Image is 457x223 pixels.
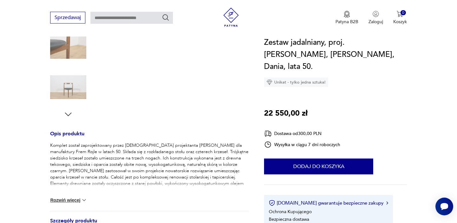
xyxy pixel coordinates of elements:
[435,198,453,215] iframe: Smartsupp widget button
[81,197,87,203] img: chevron down
[264,78,328,87] div: Unikat - tylko jedna sztuka!
[269,209,312,215] li: Ochrona Kupującego
[386,201,388,205] img: Ikona strzałki w prawo
[368,11,383,25] button: Zaloguj
[335,11,358,25] button: Patyna B2B
[50,142,249,193] p: Komplet został zaprojektowany przez [DEMOGRAPHIC_DATA] projektanta [PERSON_NAME] dla manufaktury ...
[393,19,407,25] p: Koszyk
[50,16,85,20] a: Sprzedawaj
[335,11,358,25] a: Ikona medaluPatyna B2B
[222,8,241,27] img: Patyna - sklep z meblami i dekoracjami vintage
[269,200,388,206] button: [DOMAIN_NAME] gwarantuje bezpieczne zakupy
[264,130,272,138] img: Ikona dostawy
[368,19,383,25] p: Zaloguj
[162,14,169,21] button: Szukaj
[264,37,407,73] h1: Zestaw jadalniany, proj. [PERSON_NAME], [PERSON_NAME], Dania, lata 50.
[344,11,350,18] img: Ikona medalu
[50,69,86,105] img: Zdjęcie produktu Zestaw jadalniany, proj. H. Olsen, Frem Røjle, Dania, lata 50.
[269,200,275,206] img: Ikona certyfikatu
[401,10,406,16] div: 0
[393,11,407,25] button: 0Koszyk
[50,132,249,142] h3: Opis produktu
[397,11,403,17] img: Ikona koszyka
[264,159,373,174] button: Dodaj do koszyka
[335,19,358,25] p: Patyna B2B
[264,107,308,119] p: 22 550,00 zł
[269,216,309,222] li: Bezpieczna dostawa
[50,12,85,24] button: Sprzedawaj
[373,11,379,17] img: Ikonka użytkownika
[50,197,87,203] button: Rozwiń więcej
[264,141,340,148] div: Wysyłka w ciągu 7 dni roboczych
[50,29,86,65] img: Zdjęcie produktu Zestaw jadalniany, proj. H. Olsen, Frem Røjle, Dania, lata 50.
[267,79,272,85] img: Ikona diamentu
[264,130,340,138] div: Dostawa od 300,00 PLN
